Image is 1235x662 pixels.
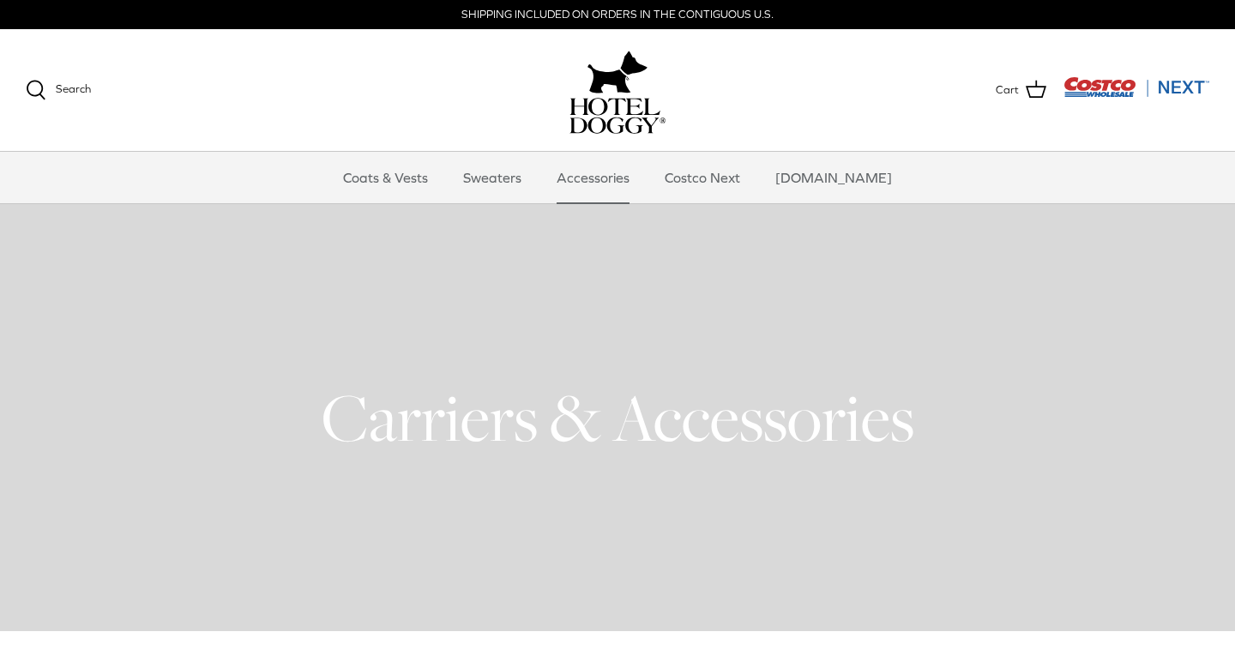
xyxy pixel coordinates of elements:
a: Visit Costco Next [1063,87,1209,100]
a: Costco Next [649,152,756,203]
a: Coats & Vests [328,152,443,203]
img: hoteldoggy.com [587,46,648,98]
a: Sweaters [448,152,537,203]
img: hoteldoggycom [569,98,666,134]
a: Accessories [541,152,645,203]
a: Search [26,80,91,100]
a: Cart [996,79,1046,101]
a: [DOMAIN_NAME] [760,152,907,203]
img: Costco Next [1063,76,1209,98]
span: Cart [996,81,1019,99]
h1: Carriers & Accessories [26,376,1209,460]
span: Search [56,82,91,95]
a: hoteldoggy.com hoteldoggycom [569,46,666,134]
